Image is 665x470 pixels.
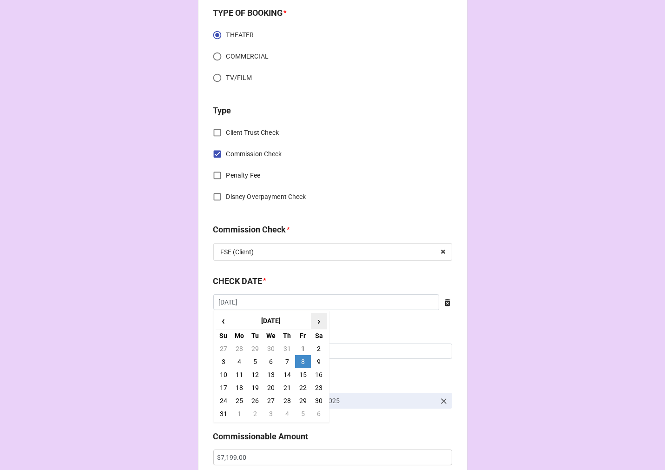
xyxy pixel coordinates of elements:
span: Commission Check [226,149,282,159]
td: 6 [311,407,327,420]
span: Disney Overpayment Check [226,192,306,202]
td: 25 [231,394,247,407]
span: COMMERCIAL [226,52,269,61]
label: Type [213,104,231,117]
td: 1 [295,342,311,355]
td: 3 [263,407,279,420]
label: Commissionable Amount [213,430,309,443]
th: We [263,329,279,342]
th: Tu [247,329,263,342]
td: 20 [263,381,279,394]
td: 9 [311,355,327,368]
td: 19 [247,381,263,394]
td: 16 [311,368,327,381]
span: ‹ [216,313,231,329]
td: 15 [295,368,311,381]
td: 3 [216,355,231,368]
td: 29 [247,342,263,355]
td: 14 [279,368,295,381]
span: TV/FILM [226,73,252,83]
td: 12 [247,368,263,381]
td: 2 [247,407,263,420]
span: Penalty Fee [226,171,260,180]
td: 7 [279,355,295,368]
label: TYPE OF BOOKING [213,7,283,20]
td: 10 [216,368,231,381]
td: 4 [231,355,247,368]
td: 6 [263,355,279,368]
td: 27 [263,394,279,407]
td: 8 [295,355,311,368]
td: 30 [263,342,279,355]
td: 23 [311,381,327,394]
td: 1 [231,407,247,420]
td: 22 [295,381,311,394]
th: Sa [311,329,327,342]
td: 29 [295,394,311,407]
td: 13 [263,368,279,381]
td: 27 [216,342,231,355]
input: Date [213,294,439,310]
th: [DATE] [231,313,311,330]
span: Client Trust Check [226,128,279,138]
th: Su [216,329,231,342]
span: › [311,313,326,329]
td: 24 [216,394,231,407]
span: THEATER [226,30,254,40]
td: 4 [279,407,295,420]
label: CHECK DATE [213,275,263,288]
td: 28 [279,394,295,407]
td: 21 [279,381,295,394]
label: Commission Check [213,223,286,236]
td: 2 [311,342,327,355]
td: 26 [247,394,263,407]
td: 28 [231,342,247,355]
td: 30 [311,394,327,407]
div: FSE (Client) [221,249,254,255]
td: 18 [231,381,247,394]
td: 31 [279,342,295,355]
td: 5 [247,355,263,368]
td: 31 [216,407,231,420]
td: 11 [231,368,247,381]
th: Fr [295,329,311,342]
td: 5 [295,407,311,420]
th: Mo [231,329,247,342]
td: 17 [216,381,231,394]
th: Th [279,329,295,342]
